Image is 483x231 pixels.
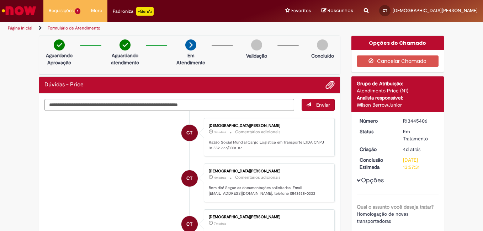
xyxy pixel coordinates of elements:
span: 7m atrás [214,221,226,226]
span: 1 [75,8,80,14]
div: Atendimento Price (N1) [357,87,439,94]
span: 4m atrás [214,176,226,180]
div: Opções do Chamado [351,36,444,50]
img: ServiceNow [1,4,37,18]
span: Requisições [49,7,74,14]
p: Concluído [311,52,334,59]
div: [DEMOGRAPHIC_DATA][PERSON_NAME] [209,124,327,128]
span: More [91,7,102,14]
p: +GenAi [136,7,154,16]
span: CT [186,170,192,187]
div: [DATE] 13:57:31 [403,156,436,171]
span: 3m atrás [214,130,226,134]
dt: Status [354,128,398,135]
span: CT [186,124,192,141]
div: [DEMOGRAPHIC_DATA][PERSON_NAME] [209,169,327,173]
p: Em Atendimento [174,52,208,66]
small: Comentários adicionais [235,129,281,135]
small: Comentários adicionais [235,174,281,181]
span: Homologação de novas transportadoras [357,211,410,224]
div: Analista responsável: [357,94,439,101]
div: Padroniza [113,7,154,16]
time: 29/08/2025 09:59:21 [214,221,226,226]
button: Enviar [302,99,335,111]
a: Página inicial [8,25,32,31]
div: R13445406 [403,117,436,124]
p: Aguardando atendimento [108,52,142,66]
dt: Conclusão Estimada [354,156,398,171]
div: Em Tratamento [403,128,436,142]
ul: Trilhas de página [5,22,317,35]
span: CT [383,8,387,13]
p: Validação [246,52,267,59]
span: Rascunhos [328,7,353,14]
img: arrow-next.png [185,39,196,50]
dt: Criação [354,146,398,153]
button: Cancelar Chamado [357,55,439,67]
p: Razão Social Mundial Cargo Logistica em Transporte LTDA CNPJ 31.332.777/0001-87 [209,140,327,151]
a: Formulário de Atendimento [48,25,100,31]
div: [DEMOGRAPHIC_DATA][PERSON_NAME] [209,215,327,219]
img: check-circle-green.png [120,39,131,50]
time: 25/08/2025 16:23:40 [403,146,420,152]
span: Favoritos [291,7,311,14]
img: img-circle-grey.png [317,39,328,50]
div: 25/08/2025 16:23:40 [403,146,436,153]
div: Cristiane Tiburi [181,170,198,187]
button: Adicionar anexos [325,80,335,90]
p: Bom dia! Segue as documentações solicitadas. Email [EMAIL_ADDRESS][DOMAIN_NAME], telefone 0543538... [209,185,327,196]
a: Rascunhos [322,7,353,14]
span: Enviar [316,102,330,108]
div: Grupo de Atribuição: [357,80,439,87]
span: 4d atrás [403,146,420,152]
textarea: Digite sua mensagem aqui... [44,99,294,111]
div: Cristiane Tiburi [181,125,198,141]
div: Wilson BerrowJunior [357,101,439,108]
img: img-circle-grey.png [251,39,262,50]
dt: Número [354,117,398,124]
h2: Dúvidas - Price Histórico de tíquete [44,82,84,88]
span: [DEMOGRAPHIC_DATA][PERSON_NAME] [393,7,478,14]
b: Qual o assunto você deseja tratar? [357,204,434,210]
img: check-circle-green.png [54,39,65,50]
p: Aguardando Aprovação [42,52,76,66]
